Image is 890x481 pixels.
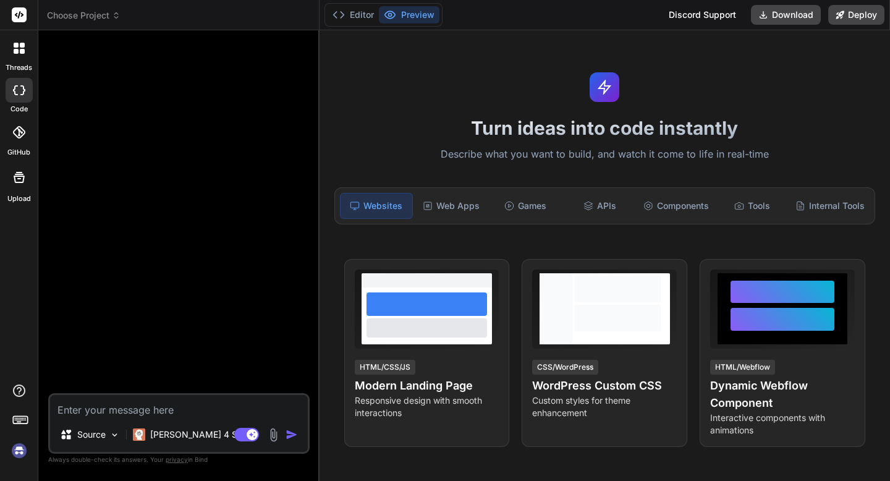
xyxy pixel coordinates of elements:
img: icon [286,428,298,441]
button: Preview [379,6,439,23]
div: Components [638,193,714,219]
span: privacy [166,456,188,463]
h4: WordPress Custom CSS [532,377,677,394]
p: Responsive design with smooth interactions [355,394,499,419]
label: threads [6,62,32,73]
img: attachment [266,428,281,442]
h1: Turn ideas into code instantly [327,117,883,139]
div: Web Apps [415,193,487,219]
div: APIs [564,193,635,219]
label: Upload [7,194,31,204]
img: Claude 4 Sonnet [133,428,145,441]
img: signin [9,440,30,461]
h4: Modern Landing Page [355,377,499,394]
button: Download [751,5,821,25]
div: Games [489,193,561,219]
div: CSS/WordPress [532,360,598,375]
div: Discord Support [661,5,744,25]
p: Source [77,428,106,441]
div: Tools [716,193,788,219]
label: code [11,104,28,114]
div: Websites [340,193,413,219]
div: HTML/Webflow [710,360,775,375]
img: Pick Models [109,430,120,440]
label: GitHub [7,147,30,158]
p: Always double-check its answers. Your in Bind [48,454,310,466]
p: [PERSON_NAME] 4 S.. [150,428,242,441]
p: Interactive components with animations [710,412,855,436]
p: Describe what you want to build, and watch it come to life in real-time [327,147,883,163]
div: HTML/CSS/JS [355,360,415,375]
div: Internal Tools [790,193,870,219]
h4: Dynamic Webflow Component [710,377,855,412]
p: Custom styles for theme enhancement [532,394,677,419]
span: Choose Project [47,9,121,22]
button: Deploy [828,5,884,25]
button: Editor [328,6,379,23]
